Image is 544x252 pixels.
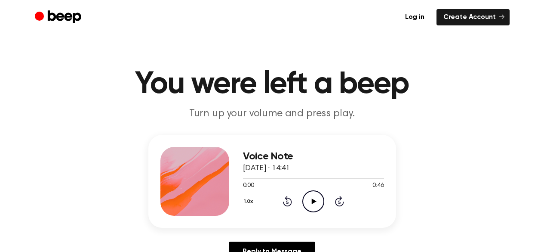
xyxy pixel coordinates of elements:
[398,9,431,25] a: Log in
[243,194,256,209] button: 1.0x
[243,151,384,162] h3: Voice Note
[436,9,510,25] a: Create Account
[35,9,83,26] a: Beep
[243,165,290,172] span: [DATE] · 14:41
[372,181,384,190] span: 0:46
[107,107,437,121] p: Turn up your volume and press play.
[52,69,492,100] h1: You were left a beep
[243,181,254,190] span: 0:00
